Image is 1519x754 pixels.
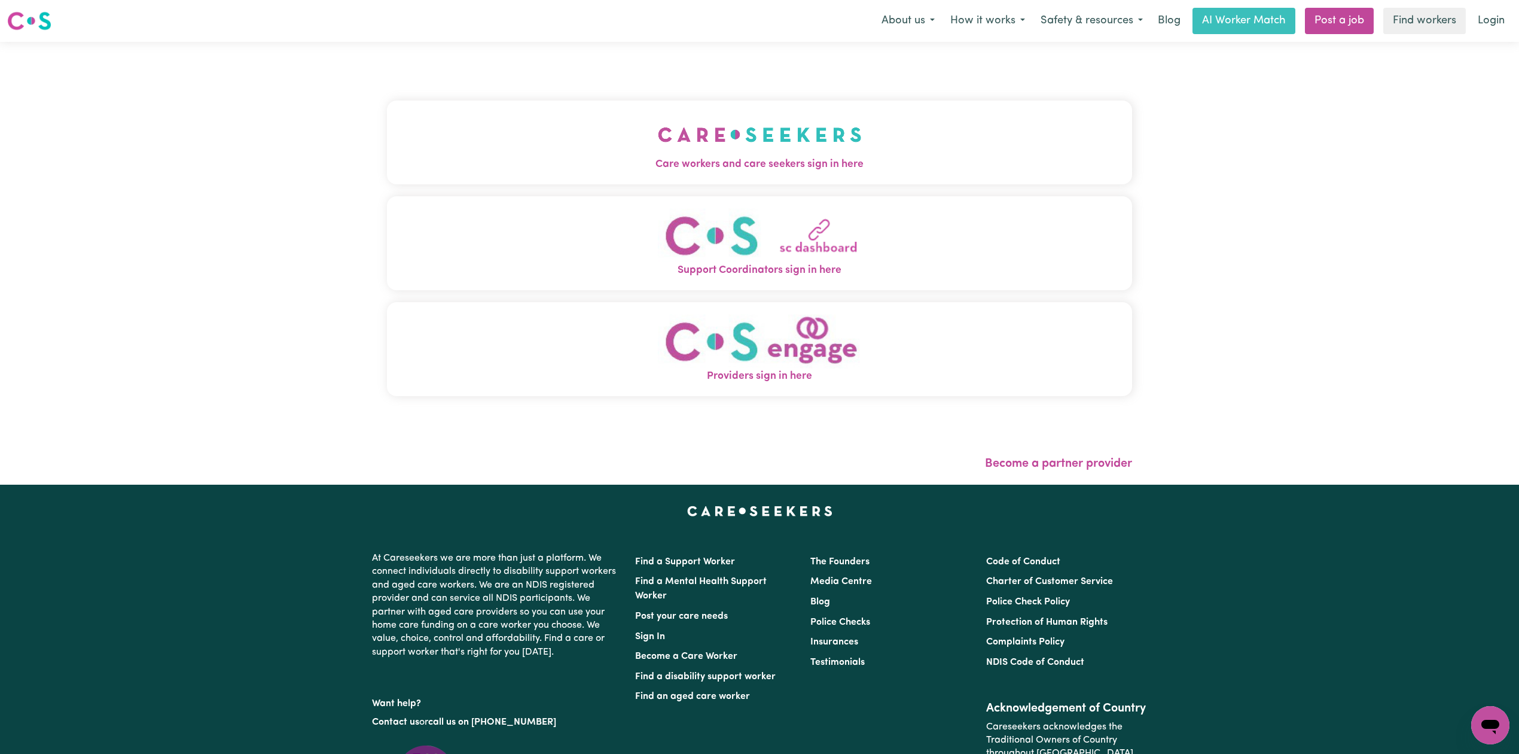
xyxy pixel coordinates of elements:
p: or [372,711,621,734]
a: Insurances [810,637,858,647]
a: Find a Mental Health Support Worker [635,577,767,601]
span: Care workers and care seekers sign in here [387,157,1132,172]
a: call us on [PHONE_NUMBER] [428,717,556,727]
a: Find a disability support worker [635,672,776,682]
a: Careseekers logo [7,7,51,35]
a: Police Checks [810,618,870,627]
a: The Founders [810,557,870,567]
a: Media Centre [810,577,872,586]
a: AI Worker Match [1192,8,1295,34]
a: Contact us [372,717,419,727]
a: Find workers [1383,8,1466,34]
a: Testimonials [810,658,865,667]
button: Providers sign in here [387,302,1132,396]
button: How it works [942,8,1033,34]
a: Login [1471,8,1512,34]
span: Providers sign in here [387,369,1132,384]
iframe: Button to launch messaging window [1471,706,1509,744]
a: Code of Conduct [986,557,1060,567]
button: Care workers and care seekers sign in here [387,101,1132,184]
a: Charter of Customer Service [986,577,1113,586]
a: Protection of Human Rights [986,618,1108,627]
button: Safety & resources [1033,8,1151,34]
a: Find an aged care worker [635,692,750,701]
h2: Acknowledgement of Country [986,701,1147,716]
button: About us [874,8,942,34]
p: At Careseekers we are more than just a platform. We connect individuals directly to disability su... [372,547,621,664]
a: Post a job [1305,8,1374,34]
a: Post your care needs [635,612,728,621]
p: Want help? [372,692,621,710]
button: Support Coordinators sign in here [387,196,1132,290]
a: Complaints Policy [986,637,1064,647]
a: Find a Support Worker [635,557,735,567]
a: NDIS Code of Conduct [986,658,1084,667]
img: Careseekers logo [7,10,51,32]
a: Blog [1151,8,1188,34]
a: Police Check Policy [986,597,1070,607]
a: Sign In [635,632,665,641]
a: Careseekers home page [687,506,832,516]
a: Become a Care Worker [635,652,737,661]
a: Blog [810,597,830,607]
span: Support Coordinators sign in here [387,263,1132,278]
a: Become a partner provider [985,458,1132,470]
